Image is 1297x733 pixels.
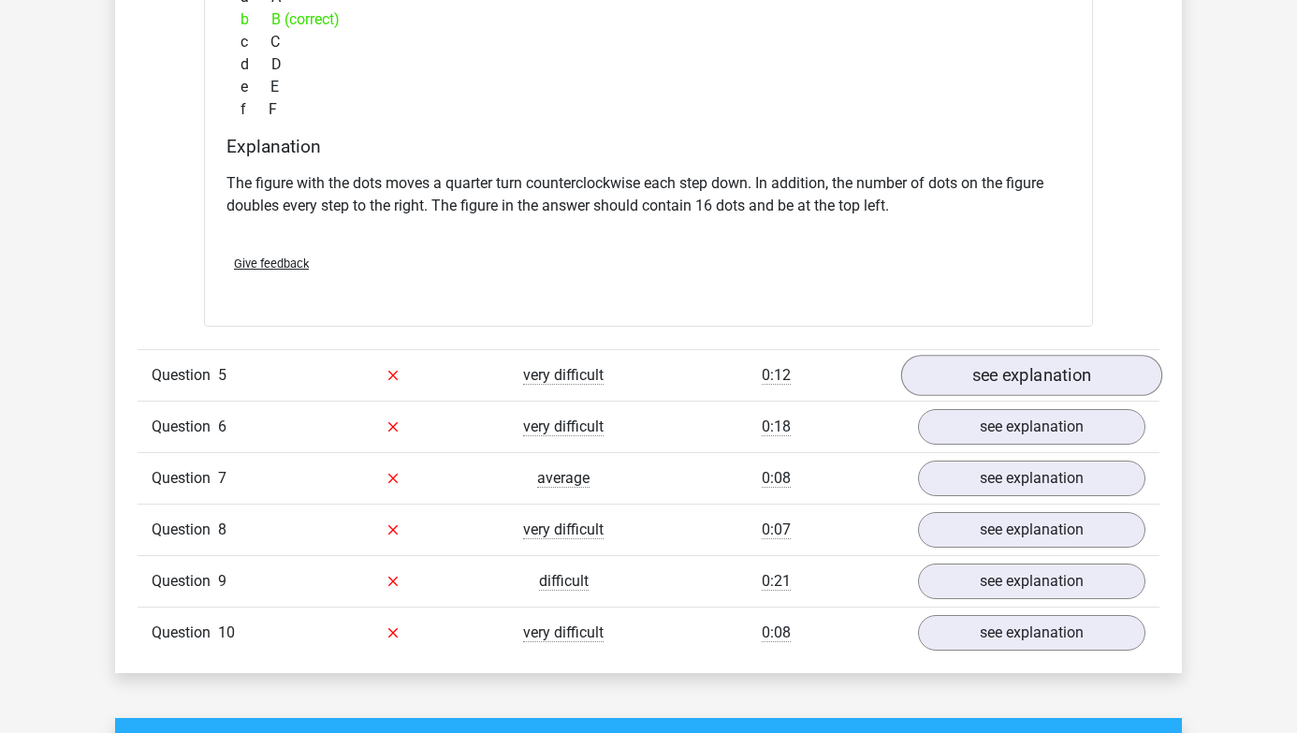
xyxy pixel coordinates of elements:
[918,461,1145,496] a: see explanation
[226,98,1071,121] div: F
[918,564,1145,599] a: see explanation
[152,622,218,644] span: Question
[523,520,604,539] span: very difficult
[226,76,1071,98] div: E
[523,418,604,436] span: very difficult
[762,469,791,488] span: 0:08
[762,366,791,385] span: 0:12
[226,31,1071,53] div: C
[152,467,218,490] span: Question
[218,366,226,384] span: 5
[152,364,218,387] span: Question
[152,570,218,593] span: Question
[226,136,1071,157] h4: Explanation
[918,512,1145,548] a: see explanation
[762,623,791,642] span: 0:08
[523,366,604,385] span: very difficult
[218,623,235,641] span: 10
[226,53,1071,76] div: D
[539,572,589,591] span: difficult
[240,98,269,121] span: f
[762,572,791,591] span: 0:21
[218,469,226,487] span: 7
[226,8,1071,31] div: B (correct)
[234,257,309,271] span: Give feedback
[218,520,226,538] span: 8
[762,418,791,436] span: 0:18
[218,418,226,435] span: 6
[523,623,604,642] span: very difficult
[918,409,1145,445] a: see explanation
[226,172,1071,217] p: The figure with the dots moves a quarter turn counterclockwise each step down. In addition, the n...
[218,572,226,590] span: 9
[537,469,590,488] span: average
[240,53,271,76] span: d
[240,8,271,31] span: b
[152,519,218,541] span: Question
[918,615,1145,651] a: see explanation
[152,416,218,438] span: Question
[240,31,270,53] span: c
[240,76,270,98] span: e
[901,355,1162,396] a: see explanation
[762,520,791,539] span: 0:07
